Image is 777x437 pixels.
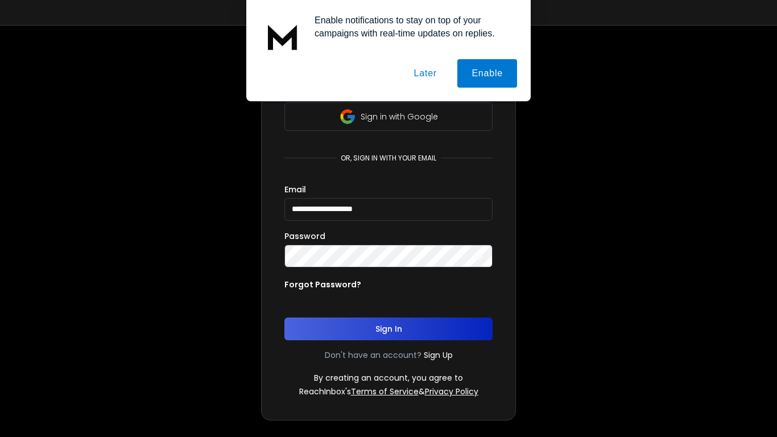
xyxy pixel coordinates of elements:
[284,318,493,340] button: Sign In
[284,279,361,290] p: Forgot Password?
[351,386,419,397] a: Terms of Service
[424,349,453,361] a: Sign Up
[425,386,478,397] a: Privacy Policy
[299,386,478,397] p: ReachInbox's &
[325,349,421,361] p: Don't have an account?
[284,185,306,193] label: Email
[399,59,451,88] button: Later
[457,59,517,88] button: Enable
[314,372,463,384] p: By creating an account, you agree to
[361,111,438,122] p: Sign in with Google
[305,14,517,40] div: Enable notifications to stay on top of your campaigns with real-time updates on replies.
[284,232,325,240] label: Password
[284,102,493,131] button: Sign in with Google
[260,14,305,59] img: notification icon
[336,154,441,163] p: or, sign in with your email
